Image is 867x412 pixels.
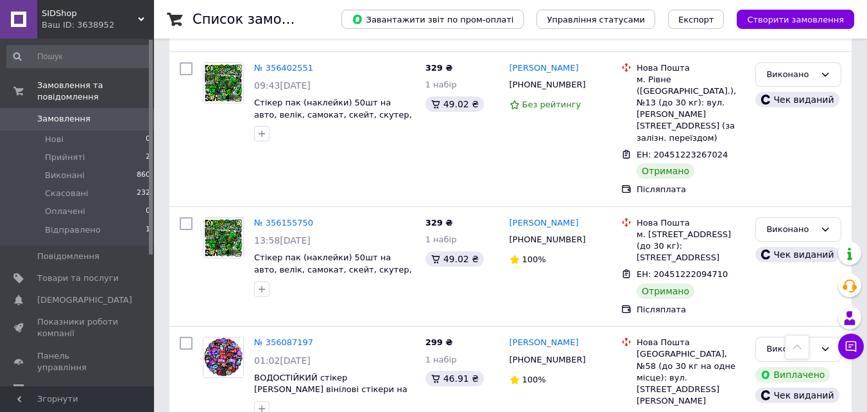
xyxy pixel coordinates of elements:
span: 2 [146,152,150,163]
span: Товари та послуги [37,273,119,284]
span: Виконані [45,170,85,181]
input: Пошук [6,45,151,68]
div: 49.02 ₴ [425,251,484,267]
span: Відправлено [45,224,101,236]
a: Фото товару [203,62,244,103]
span: Замовлення та повідомлення [37,80,154,103]
span: 1 набір [425,355,457,364]
div: Виконано [766,68,815,82]
span: Створити замовлення [747,15,844,24]
span: ЕН: 20451222094710 [637,269,728,279]
img: Фото товару [203,63,243,103]
span: 329 ₴ [425,218,453,228]
a: Створити замовлення [724,14,854,24]
a: [PERSON_NAME] [510,217,579,229]
div: 49.02 ₴ [425,96,484,112]
span: 232 [137,188,150,199]
span: 09:43[DATE] [254,80,311,91]
button: Створити замовлення [737,10,854,29]
a: Фото товару [203,217,244,258]
a: [PERSON_NAME] [510,337,579,349]
span: Оплачені [45,206,85,217]
button: Чат з покупцем [838,334,864,359]
span: Нові [45,134,64,145]
div: Виконано [766,343,815,356]
span: 1 набір [425,80,457,89]
span: 0 [146,134,150,145]
a: Фото товару [203,337,244,378]
div: Післяплата [637,184,745,195]
span: 13:58[DATE] [254,235,311,246]
span: 0 [146,206,150,217]
button: Управління статусами [537,10,655,29]
a: Стікер пак (наклейки) 50шт на авто, велік, самокат, скейт, скутер, ноутбук [254,253,412,286]
div: Нова Пошта [637,62,745,74]
div: Ваш ID: 3638952 [42,19,154,31]
a: № 356155750 [254,218,313,228]
div: Отримано [637,283,694,299]
span: SIDShop [42,8,138,19]
div: 46.91 ₴ [425,371,484,386]
span: 299 ₴ [425,337,453,347]
span: Замовлення [37,113,90,125]
span: Показники роботи компанії [37,316,119,339]
div: Нова Пошта [637,337,745,348]
img: Фото товару [203,337,243,377]
a: № 356087197 [254,337,313,347]
span: Відгуки [37,384,71,395]
a: Стікер пак (наклейки) 50шт на авто, велік, самокат, скейт, скутер, ноутбук [254,98,412,131]
a: № 356402551 [254,63,313,73]
div: Чек виданий [755,247,839,262]
div: м. Рівне ([GEOGRAPHIC_DATA].), №13 (до 30 кг): вул. [PERSON_NAME][STREET_ADDRESS] (за залізн. пер... [637,74,745,144]
span: Панель управління [37,350,119,373]
div: Чек виданий [755,92,839,107]
span: [PHONE_NUMBER] [510,80,586,89]
div: Нова Пошта [637,217,745,229]
span: 329 ₴ [425,63,453,73]
span: 01:02[DATE] [254,355,311,366]
span: 100% [522,255,546,264]
div: Чек виданий [755,388,839,403]
div: м. [STREET_ADDRESS] (до 30 кг): [STREET_ADDRESS] [637,229,745,264]
span: [DEMOGRAPHIC_DATA] [37,294,132,306]
span: Скасовані [45,188,89,199]
div: Отримано [637,163,694,179]
button: Експорт [668,10,725,29]
span: 860 [137,170,150,181]
span: 1 набір [425,235,457,244]
span: Завантажити звіт по пром-оплаті [352,13,513,25]
span: 100% [522,375,546,384]
span: Експорт [678,15,714,24]
button: Завантажити звіт по пром-оплаті [341,10,524,29]
span: ЕН: 20451223267024 [637,150,728,159]
span: Управління статусами [547,15,645,24]
h1: Список замовлень [193,12,323,27]
span: Повідомлення [37,251,99,262]
div: Післяплата [637,304,745,316]
div: Виплачено [755,367,830,382]
span: Без рейтингу [522,100,581,109]
span: 1 [146,224,150,236]
img: Фото товару [203,218,243,258]
span: [PHONE_NUMBER] [510,355,586,364]
a: [PERSON_NAME] [510,62,579,75]
span: Прийняті [45,152,85,163]
span: [PHONE_NUMBER] [510,235,586,244]
div: Виконано [766,223,815,237]
div: [GEOGRAPHIC_DATA], №58 (до 30 кг на одне місце): вул. [STREET_ADDRESS][PERSON_NAME] [637,348,745,407]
